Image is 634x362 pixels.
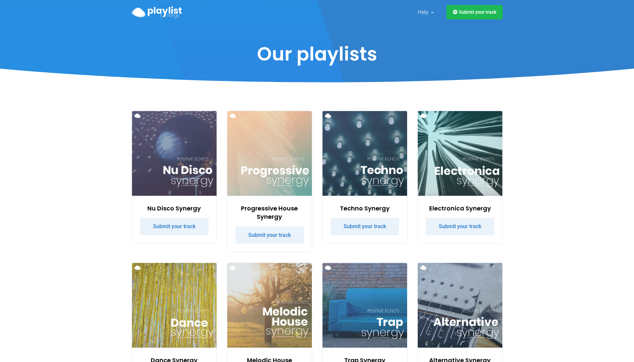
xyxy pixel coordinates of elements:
img: Trap Synergy Spotify Playlist Cover Image [323,263,407,348]
img: Techno Synergy Spotify Playlist Cover Image [323,111,407,196]
img: Alternative Synergy Spotify Playlist Cover Image [418,263,502,348]
a: Submit your track [447,5,503,19]
img: Melodic House Synergy Spotify Playlist Cover Image [227,263,312,348]
h1: Our playlists [206,43,428,65]
img: Progressive House Synergy Spotify Playlist Cover Image [227,111,312,196]
img: Nu Disco Synergy Spotify Playlist Cover Image [132,111,217,196]
a: Submit your track [235,227,304,244]
h3: Nu Disco Synergy [140,204,209,212]
img: Dance Synergy Spotify Playlist Cover Image [132,263,217,348]
img: Playlist Synergy Logo [132,6,182,18]
a: Submit your track [426,218,494,235]
h3: Progressive House Synergy [235,204,304,221]
a: Submit your track [140,218,209,235]
img: Electronica Synergy Spotify Playlist Cover Image [418,111,502,196]
h3: Electronica Synergy [426,204,494,212]
a: Submit your track [331,218,399,235]
h3: Techno Synergy [331,204,399,212]
a: Playlist Synergy [132,5,182,20]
